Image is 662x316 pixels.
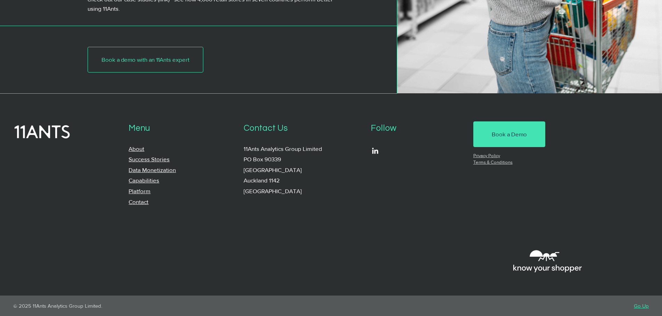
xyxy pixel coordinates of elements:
[13,303,317,309] p: © 2025 11Ants Analytics Group Limited.
[473,121,545,147] a: Book a Demo
[244,121,361,135] p: Contact Us
[129,166,176,173] a: Data Monetization
[244,144,361,197] p: 11Ants Analytics Group Limited PO Box 90339 [GEOGRAPHIC_DATA] Auckland 1142 [GEOGRAPHIC_DATA]
[371,146,379,155] img: LinkedIn
[129,188,150,194] a: Platform
[634,303,649,309] a: Go Up
[473,160,513,165] a: Terms & Conditions
[129,198,148,205] a: Contact
[473,153,500,158] a: Privacy Policy
[492,130,527,138] span: Book a Demo
[88,47,203,72] a: Book a demo with an 11Ants expert
[129,145,144,152] a: About
[129,121,234,135] p: Menu
[129,156,170,162] a: Success Stories
[371,121,463,135] p: Follow
[371,146,379,155] ul: Social Bar
[129,177,159,183] a: Capabilities
[368,196,583,296] iframe: Embedded Content
[101,55,189,64] span: Book a demo with an 11Ants expert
